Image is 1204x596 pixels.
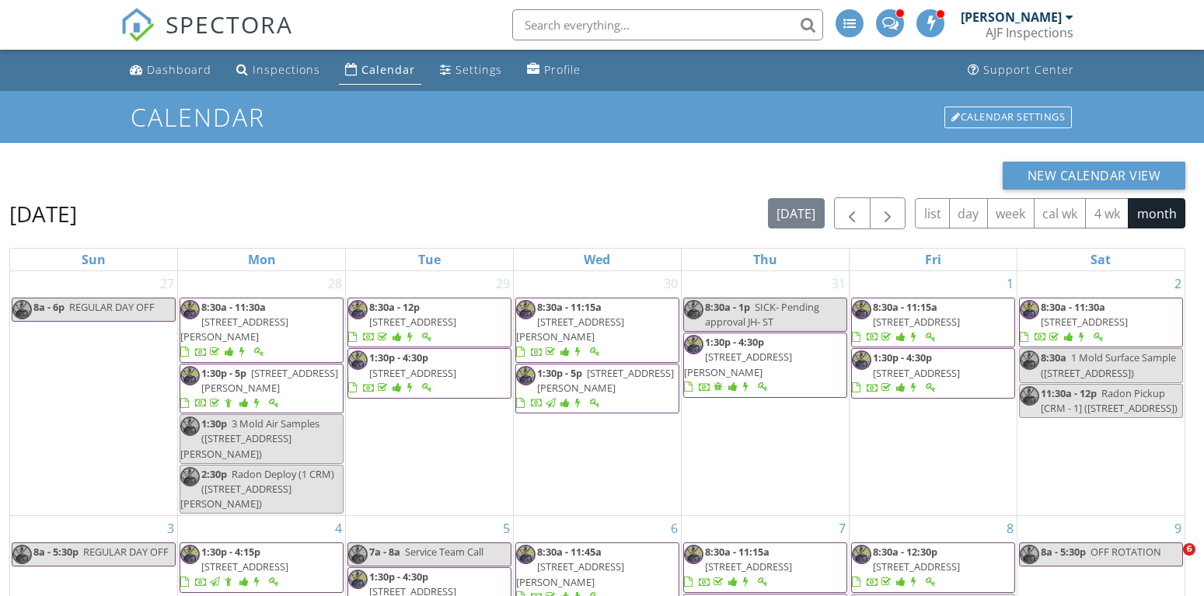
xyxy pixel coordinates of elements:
span: 1:30p - 4:30p [369,350,428,364]
span: 1:30p - 5p [201,366,246,380]
a: Inspections [230,56,326,85]
h1: Calendar [131,103,1074,131]
button: [DATE] [768,198,825,228]
div: [PERSON_NAME] [961,9,1062,25]
a: Monday [245,249,279,270]
a: 8:30a - 12:30p [STREET_ADDRESS] [852,545,960,588]
a: Wednesday [581,249,613,270]
span: [STREET_ADDRESS] [369,366,456,380]
a: 8:30a - 11:15a [STREET_ADDRESS] [851,298,1015,348]
td: Go to July 27, 2025 [10,271,178,516]
span: 8a - 5:30p [33,545,79,559]
span: 8:30a - 11:45a [537,545,602,559]
span: 8:30a - 11:15a [537,300,602,314]
a: Go to July 29, 2025 [493,271,513,296]
img: 0.jpg [516,366,536,385]
a: 1:30p - 5p [STREET_ADDRESS][PERSON_NAME] [516,366,674,410]
a: 8:30a - 11:30a [STREET_ADDRESS] [1020,300,1128,343]
div: Support Center [983,62,1074,77]
a: Support Center [961,56,1080,85]
img: 0.jpg [852,300,871,319]
div: Calendar Settings [944,106,1072,128]
a: Settings [434,56,508,85]
span: 1:30p - 4:30p [369,570,428,584]
a: Go to August 8, 2025 [1003,516,1017,541]
a: 8:30a - 12p [STREET_ADDRESS] [348,300,456,343]
span: 8:30a [1041,350,1066,364]
a: 1:30p - 5p [STREET_ADDRESS][PERSON_NAME] [515,364,679,414]
button: list [915,198,950,228]
a: Sunday [79,249,109,270]
span: 8a - 6p [33,300,65,314]
span: [STREET_ADDRESS][PERSON_NAME] [537,366,674,395]
img: 0.jpg [348,570,368,589]
a: 8:30a - 11:30a [STREET_ADDRESS][PERSON_NAME] [180,298,344,363]
span: 8:30a - 11:30a [1041,300,1105,314]
span: REGULAR DAY OFF [69,300,155,314]
span: 8:30a - 12p [369,300,420,314]
img: 0.jpg [180,300,200,319]
div: AJF Inspections [986,25,1073,40]
span: 8:30a - 1p [705,300,750,314]
span: 8:30a - 11:15a [873,300,937,314]
img: 0.jpg [348,545,368,564]
span: REGULAR DAY OFF [83,545,169,559]
span: 1:30p - 4:30p [873,350,932,364]
a: 8:30a - 12:30p [STREET_ADDRESS] [851,542,1015,593]
img: 0.jpg [516,300,536,319]
td: Go to July 28, 2025 [178,271,346,516]
img: 0.jpg [180,366,200,385]
a: 1:30p - 4:30p [STREET_ADDRESS] [348,350,456,394]
a: 8:30a - 11:15a [STREET_ADDRESS][PERSON_NAME] [516,300,624,359]
a: 1:30p - 5p [STREET_ADDRESS][PERSON_NAME] [180,364,344,414]
span: 1:30p - 4:30p [705,335,764,349]
a: Go to August 1, 2025 [1003,271,1017,296]
a: Tuesday [415,249,444,270]
span: 8a - 5:30p [1041,545,1086,559]
span: 1:30p - 4:15p [201,545,260,559]
span: 3 Mold Air Samples ([STREET_ADDRESS][PERSON_NAME]) [180,417,319,460]
span: [STREET_ADDRESS][PERSON_NAME] [516,559,624,588]
a: 8:30a - 11:15a [STREET_ADDRESS] [683,542,847,593]
div: Calendar [361,62,415,77]
a: 8:30a - 11:30a [STREET_ADDRESS] [1019,298,1183,348]
span: [STREET_ADDRESS] [201,559,288,573]
a: 1:30p - 4:15p [STREET_ADDRESS] [180,542,344,593]
a: Go to July 31, 2025 [829,271,849,296]
a: 1:30p - 4:30p [STREET_ADDRESS][PERSON_NAME] [683,333,847,398]
a: Go to August 6, 2025 [668,516,681,541]
span: [STREET_ADDRESS] [873,315,960,329]
a: Go to August 3, 2025 [164,516,177,541]
img: 0.jpg [684,335,703,354]
iframe: Intercom live chat [1151,543,1188,580]
span: [STREET_ADDRESS][PERSON_NAME] [201,366,338,395]
a: Go to August 7, 2025 [836,516,849,541]
a: SPECTORA [120,21,293,54]
a: Thursday [750,249,780,270]
img: 0.jpg [1020,350,1039,370]
img: The Best Home Inspection Software - Spectora [120,8,155,42]
button: Previous month [834,197,871,229]
img: 0.jpg [12,300,32,319]
span: [STREET_ADDRESS][PERSON_NAME] [180,315,288,343]
span: SICK- Pending approval JH- ST [705,300,819,329]
a: 8:30a - 12p [STREET_ADDRESS] [347,298,511,348]
button: cal wk [1034,198,1087,228]
img: 0.jpg [1020,386,1039,406]
span: 1 Mold Surface Sample ([STREET_ADDRESS]) [1041,350,1176,379]
span: [STREET_ADDRESS][PERSON_NAME] [516,315,624,343]
span: 7a - 8a [369,545,400,559]
span: [STREET_ADDRESS] [873,366,960,380]
img: 0.jpg [180,545,200,564]
img: 0.jpg [684,545,703,564]
span: Radon Pickup [CRM - 1] ([STREET_ADDRESS]) [1041,386,1178,415]
h2: [DATE] [9,198,77,229]
span: 8:30a - 11:15a [705,545,770,559]
a: Dashboard [124,56,218,85]
a: Go to August 2, 2025 [1171,271,1185,296]
span: [STREET_ADDRESS][PERSON_NAME] [684,350,792,378]
a: Calendar Settings [943,105,1073,130]
a: Go to August 5, 2025 [500,516,513,541]
button: month [1128,198,1185,228]
img: 0.jpg [516,545,536,564]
